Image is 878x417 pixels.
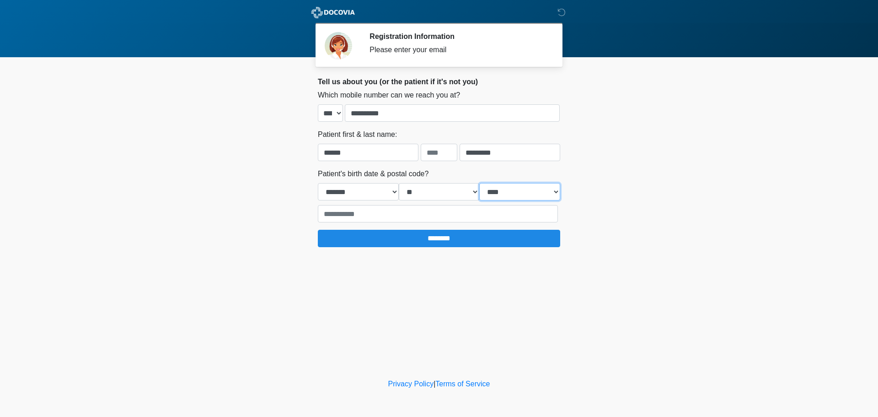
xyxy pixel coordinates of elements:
a: Privacy Policy [388,380,434,388]
div: Please enter your email [369,44,546,55]
h2: Registration Information [369,32,546,41]
label: Which mobile number can we reach you at? [318,90,460,101]
h2: Tell us about you (or the patient if it's not you) [318,77,560,86]
img: Agent Avatar [325,32,352,60]
label: Patient first & last name: [318,129,397,140]
img: ABC Med Spa- GFEase Logo [309,7,358,18]
label: Patient's birth date & postal code? [318,168,428,179]
a: | [434,380,435,388]
a: Terms of Service [435,380,490,388]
